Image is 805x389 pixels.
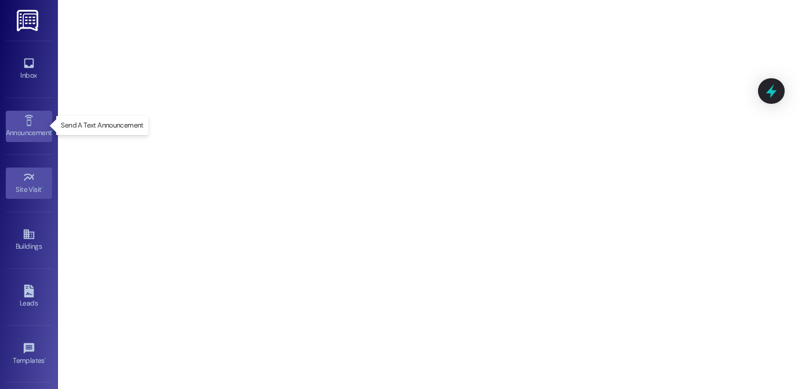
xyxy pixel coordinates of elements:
img: ResiDesk Logo [17,10,41,31]
p: Send A Text Announcement [61,121,144,130]
span: • [42,184,43,192]
a: Inbox [6,53,52,85]
a: Buildings [6,224,52,256]
span: • [45,355,46,363]
a: Leads [6,281,52,312]
a: Site Visit • [6,168,52,199]
span: • [52,127,53,135]
a: Templates • [6,339,52,370]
